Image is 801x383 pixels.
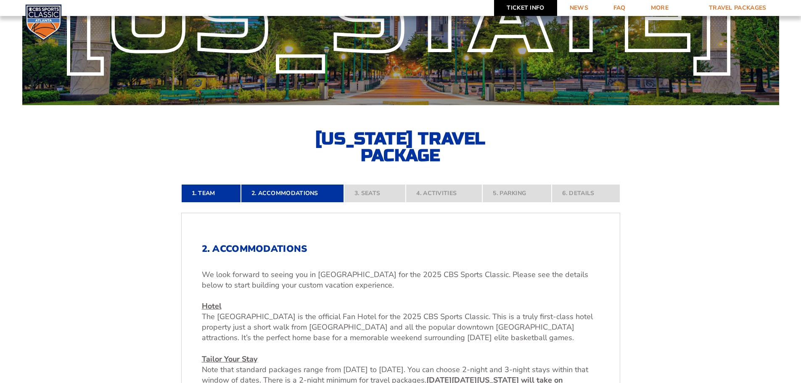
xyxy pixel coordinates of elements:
[202,312,593,343] span: The [GEOGRAPHIC_DATA] is the official Fan Hotel for the 2025 CBS Sports Classic. This is a truly ...
[181,184,241,203] a: 1. Team
[202,269,600,291] p: We look forward to seeing you in [GEOGRAPHIC_DATA] for the 2025 CBS Sports Classic. Please see th...
[202,301,222,311] u: Hotel
[308,130,493,164] h2: [US_STATE] Travel Package
[202,243,600,254] h2: 2. Accommodations
[25,4,62,41] img: CBS Sports Classic
[202,354,257,364] u: Tailor Your Stay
